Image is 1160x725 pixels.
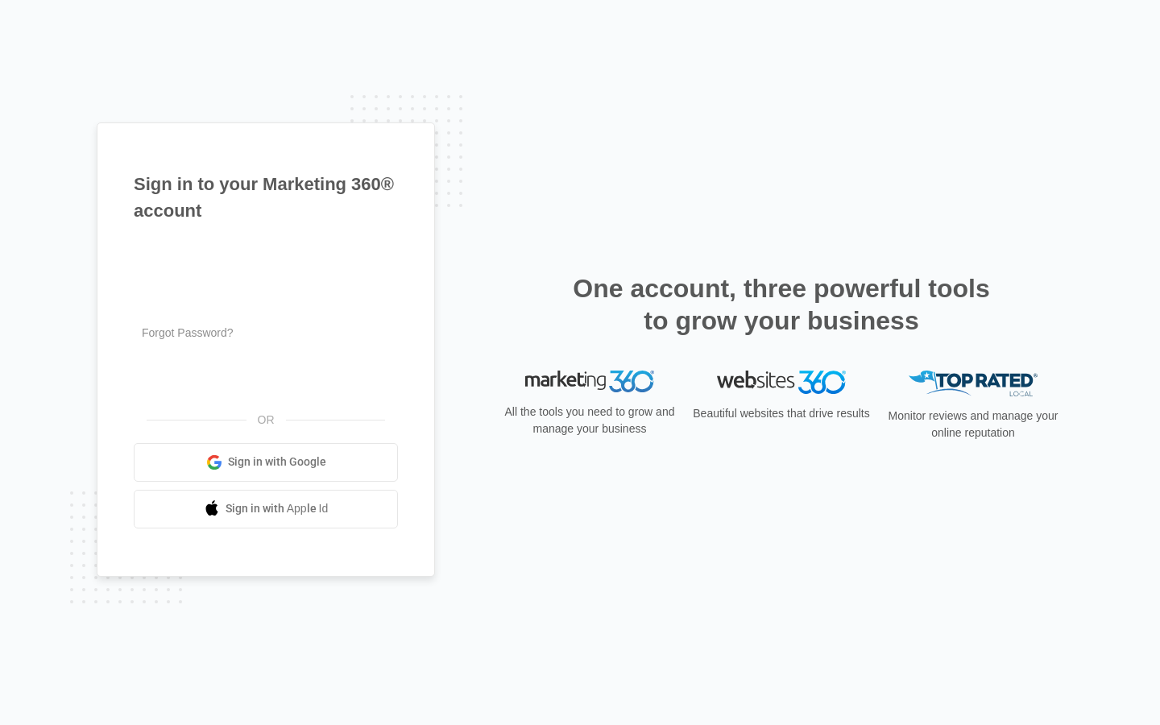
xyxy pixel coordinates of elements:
[246,412,286,429] span: OR
[134,443,398,482] a: Sign in with Google
[909,371,1038,397] img: Top Rated Local
[883,408,1063,441] p: Monitor reviews and manage your online reputation
[525,371,654,393] img: Marketing 360
[691,405,872,422] p: Beautiful websites that drive results
[142,326,234,339] a: Forgot Password?
[226,500,329,517] span: Sign in with Apple Id
[717,371,846,394] img: Websites 360
[134,171,398,224] h1: Sign in to your Marketing 360® account
[134,490,398,528] a: Sign in with Apple Id
[228,454,326,470] span: Sign in with Google
[568,272,995,337] h2: One account, three powerful tools to grow your business
[499,404,680,437] p: All the tools you need to grow and manage your business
